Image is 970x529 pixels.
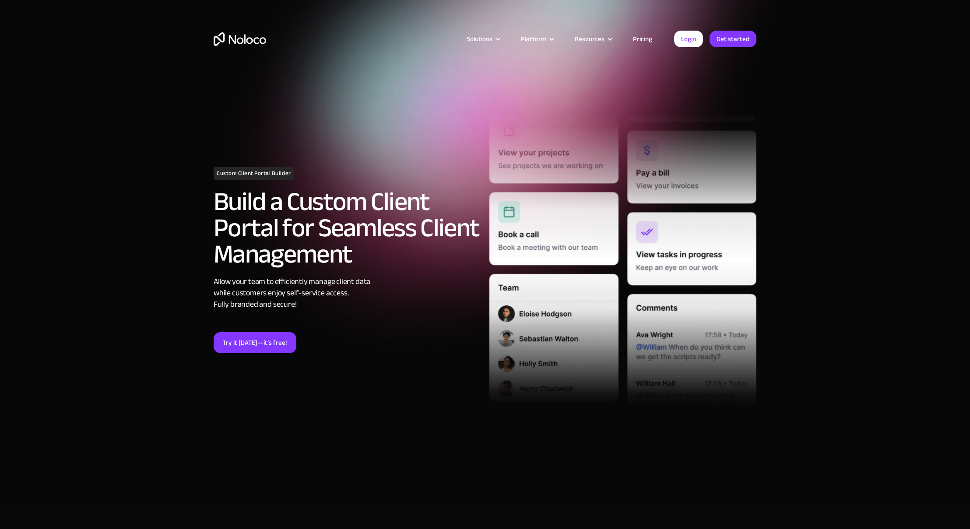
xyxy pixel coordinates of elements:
[622,33,663,45] a: Pricing
[214,189,481,267] h2: Build a Custom Client Portal for Seamless Client Management
[510,33,564,45] div: Platform
[214,276,481,310] div: Allow your team to efficiently manage client data while customers enjoy self-service access. Full...
[467,33,492,45] div: Solutions
[521,33,546,45] div: Platform
[214,332,296,353] a: Try it [DATE]—it’s free!
[214,167,294,180] h1: Custom Client Portal Builder
[674,31,703,47] a: Login
[575,33,604,45] div: Resources
[564,33,622,45] div: Resources
[214,32,266,46] a: home
[456,33,510,45] div: Solutions
[710,31,756,47] a: Get started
